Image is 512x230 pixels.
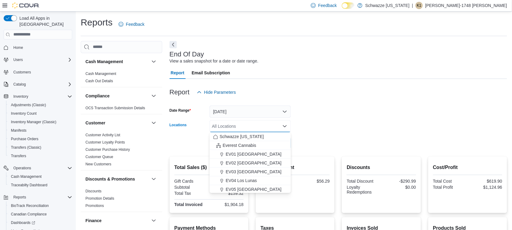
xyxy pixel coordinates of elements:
[6,181,75,189] button: Traceabilty Dashboard
[13,57,23,62] span: Users
[8,135,72,143] span: Purchase Orders
[8,127,72,134] span: Manifests
[210,167,291,176] button: EV03 [GEOGRAPHIC_DATA]
[86,162,111,167] span: New Customers
[11,164,72,172] span: Operations
[342,2,355,9] input: Dark Mode
[11,81,72,88] span: Catalog
[86,189,102,193] a: Discounts
[8,101,72,109] span: Adjustments (Classic)
[433,179,467,184] div: Total Cost
[86,176,135,182] h3: Discounts & Promotions
[296,179,330,184] div: $56.29
[8,144,72,151] span: Transfers (Classic)
[220,134,264,140] span: Schwazze [US_STATE]
[8,144,44,151] a: Transfers (Classic)
[8,118,72,126] span: Inventory Manager (Classic)
[347,164,416,171] h2: Discounts
[8,152,72,160] span: Transfers
[433,185,467,190] div: Total Profit
[210,150,291,159] button: EV01 [GEOGRAPHIC_DATA]
[170,58,258,64] div: View a sales snapshot for a date or date range.
[204,89,236,95] span: Hide Parameters
[11,194,72,201] span: Reports
[150,217,157,224] button: Finance
[1,92,75,101] button: Inventory
[6,218,75,227] a: Dashboards
[86,133,120,137] span: Customer Activity List
[1,164,75,172] button: Operations
[11,145,41,150] span: Transfers (Classic)
[226,178,257,184] span: EV04 Los Lunas
[417,2,422,9] span: K1
[12,2,39,8] img: Cova
[13,94,28,99] span: Inventory
[6,172,75,181] button: Cash Management
[8,173,72,180] span: Cash Management
[6,143,75,152] button: Transfers (Classic)
[226,169,281,175] span: EV03 [GEOGRAPHIC_DATA]
[433,164,502,171] h2: Cost/Profit
[412,2,413,9] p: |
[469,185,502,190] div: $1,124.96
[8,101,49,109] a: Adjustments (Classic)
[86,218,102,224] h3: Finance
[8,135,41,143] a: Purchase Orders
[1,43,75,52] button: Home
[86,154,113,159] span: Customer Queue
[8,211,72,218] span: Canadian Compliance
[81,188,162,212] div: Discounts & Promotions
[170,123,187,127] label: Locations
[425,2,507,9] p: [PERSON_NAME]-1748 [PERSON_NAME]
[210,141,291,150] button: Everest Cannabis
[347,179,380,184] div: Total Discount
[11,44,72,51] span: Home
[210,132,291,141] button: Schwazze [US_STATE]
[150,119,157,127] button: Customer
[86,93,149,99] button: Compliance
[13,70,31,75] span: Customers
[11,56,72,63] span: Users
[126,21,144,27] span: Feedback
[86,196,114,201] a: Promotion Details
[116,18,147,30] a: Feedback
[223,142,256,148] span: Everest Cannabis
[226,151,281,157] span: EV01 [GEOGRAPHIC_DATA]
[383,185,416,190] div: $0.00
[6,201,75,210] button: BioTrack Reconciliation
[171,67,184,79] span: Report
[13,195,26,200] span: Reports
[86,155,113,159] a: Customer Queue
[347,185,380,194] div: Loyalty Redemptions
[86,79,113,83] a: Cash Out Details
[86,176,149,182] button: Discounts & Promotions
[86,203,104,208] span: Promotions
[8,181,50,189] a: Traceabilty Dashboard
[210,106,291,118] button: [DATE]
[1,68,75,76] button: Customers
[318,2,337,8] span: Feedback
[8,173,44,180] a: Cash Management
[6,126,75,135] button: Manifests
[469,179,502,184] div: $619.90
[11,68,72,76] span: Customers
[11,44,25,51] a: Home
[150,58,157,65] button: Cash Management
[11,111,37,116] span: Inventory Count
[8,152,29,160] a: Transfers
[261,164,330,171] h2: Average Spent
[11,137,39,141] span: Purchase Orders
[86,59,123,65] h3: Cash Management
[81,16,113,29] h1: Reports
[11,120,56,124] span: Inventory Manager (Classic)
[8,118,59,126] a: Inventory Manager (Classic)
[81,104,162,114] div: Compliance
[6,109,75,118] button: Inventory Count
[11,93,72,100] span: Inventory
[11,103,46,107] span: Adjustments (Classic)
[210,191,244,196] div: $159.32
[8,127,29,134] a: Manifests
